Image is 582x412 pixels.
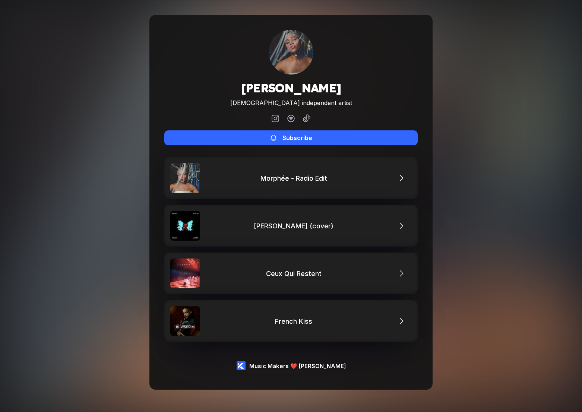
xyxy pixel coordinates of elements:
[230,99,352,107] div: [DEMOGRAPHIC_DATA] independent artist
[170,211,200,241] img: Donna (cover)
[170,259,200,288] img: Ceux Qui Restent
[164,300,418,342] a: French KissFrench Kiss
[164,253,418,294] a: Ceux Qui RestentCeux Qui Restent
[237,361,346,370] a: Music Makers ❤️ [PERSON_NAME]
[269,30,313,75] div: Tennin
[282,134,312,142] div: Subscribe
[269,30,313,75] img: 160x160
[266,270,325,278] div: Ceux Qui Restent
[249,362,346,370] div: Music Makers ❤️ [PERSON_NAME]
[164,205,418,247] a: Donna (cover) [PERSON_NAME] (cover)
[260,174,331,182] div: Morphée - Radio Edit
[230,80,352,95] h1: [PERSON_NAME]
[254,222,337,230] div: [PERSON_NAME] (cover)
[275,317,316,325] div: French Kiss
[170,163,200,193] img: Morphée - Radio Edit
[170,306,200,336] img: French Kiss
[164,130,418,145] button: Subscribe
[164,157,418,199] a: Morphée - Radio EditMorphée - Radio Edit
